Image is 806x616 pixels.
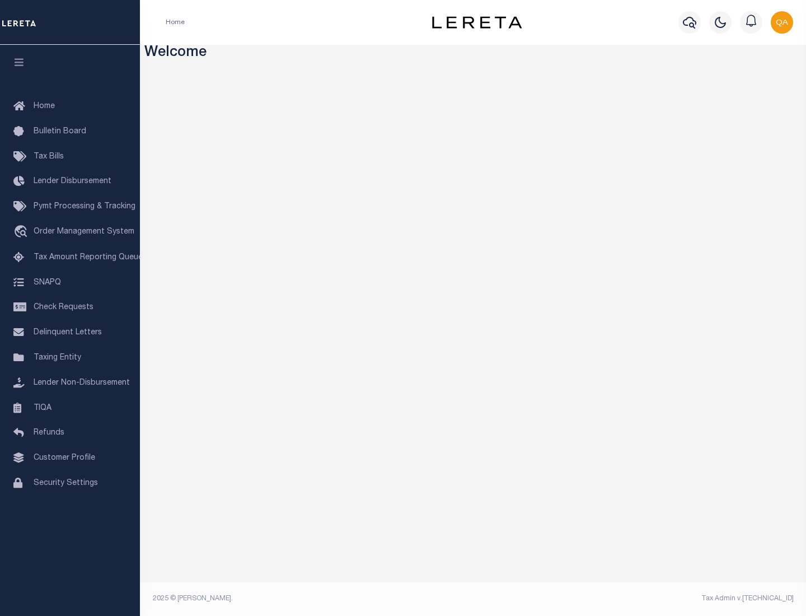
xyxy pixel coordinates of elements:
span: Taxing Entity [34,354,81,362]
span: Pymt Processing & Tracking [34,203,135,211]
img: svg+xml;base64,PHN2ZyB4bWxucz0iaHR0cDovL3d3dy53My5vcmcvMjAwMC9zdmciIHBvaW50ZXItZXZlbnRzPSJub25lIi... [771,11,793,34]
div: Tax Admin v.[TECHNICAL_ID] [481,594,794,604]
span: Lender Disbursement [34,178,111,185]
span: Delinquent Letters [34,329,102,337]
span: TIQA [34,404,51,412]
span: Order Management System [34,228,134,236]
div: 2025 © [PERSON_NAME]. [144,594,474,604]
img: logo-dark.svg [432,16,522,29]
span: Security Settings [34,479,98,487]
span: Refunds [34,429,64,437]
span: Customer Profile [34,454,95,462]
i: travel_explore [13,225,31,240]
span: Home [34,102,55,110]
span: Lender Non-Disbursement [34,379,130,387]
li: Home [166,17,185,27]
h3: Welcome [144,45,802,62]
span: Bulletin Board [34,128,86,136]
span: Tax Bills [34,153,64,161]
span: Check Requests [34,304,93,311]
span: Tax Amount Reporting Queue [34,254,143,262]
span: SNAPQ [34,278,61,286]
